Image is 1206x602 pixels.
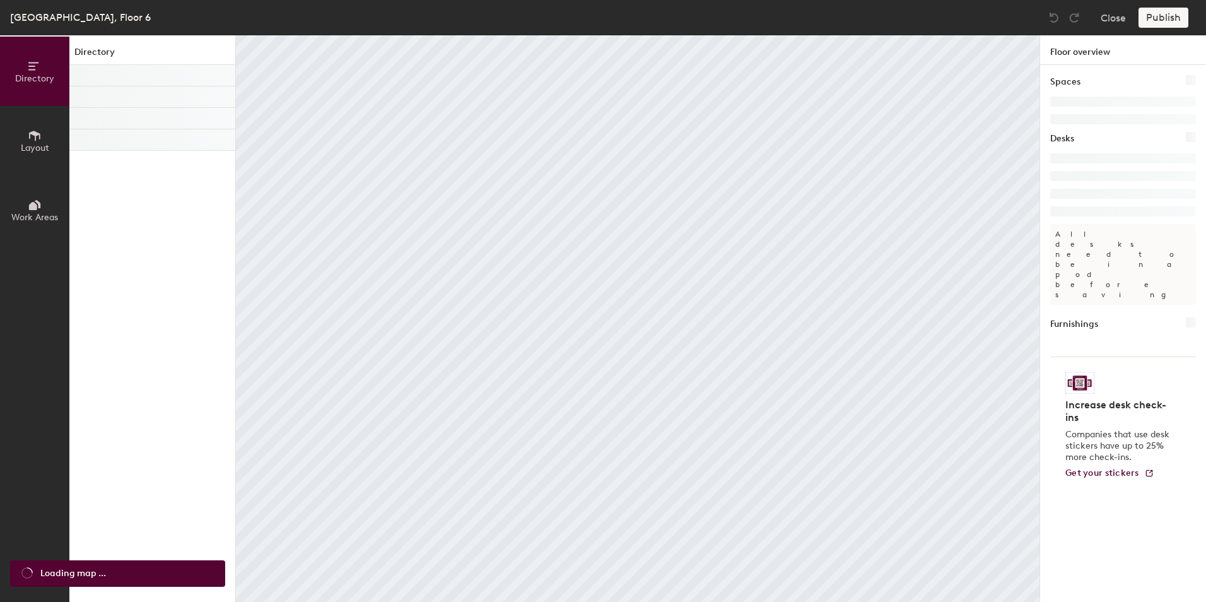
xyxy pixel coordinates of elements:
[1065,429,1173,463] p: Companies that use desk stickers have up to 25% more check-ins.
[21,143,49,153] span: Layout
[1101,8,1126,28] button: Close
[1065,468,1139,478] span: Get your stickers
[1065,399,1173,424] h4: Increase desk check-ins
[1065,468,1154,479] a: Get your stickers
[1068,11,1080,24] img: Redo
[1050,132,1074,146] h1: Desks
[1050,317,1098,331] h1: Furnishings
[11,212,58,223] span: Work Areas
[1065,372,1094,394] img: Sticker logo
[236,35,1039,602] canvas: Map
[1050,224,1196,305] p: All desks need to be in a pod before saving
[1040,35,1206,65] h1: Floor overview
[10,9,151,25] div: [GEOGRAPHIC_DATA], Floor 6
[1050,75,1080,89] h1: Spaces
[1048,11,1060,24] img: Undo
[15,73,54,84] span: Directory
[40,567,106,581] span: Loading map ...
[69,45,235,65] h1: Directory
